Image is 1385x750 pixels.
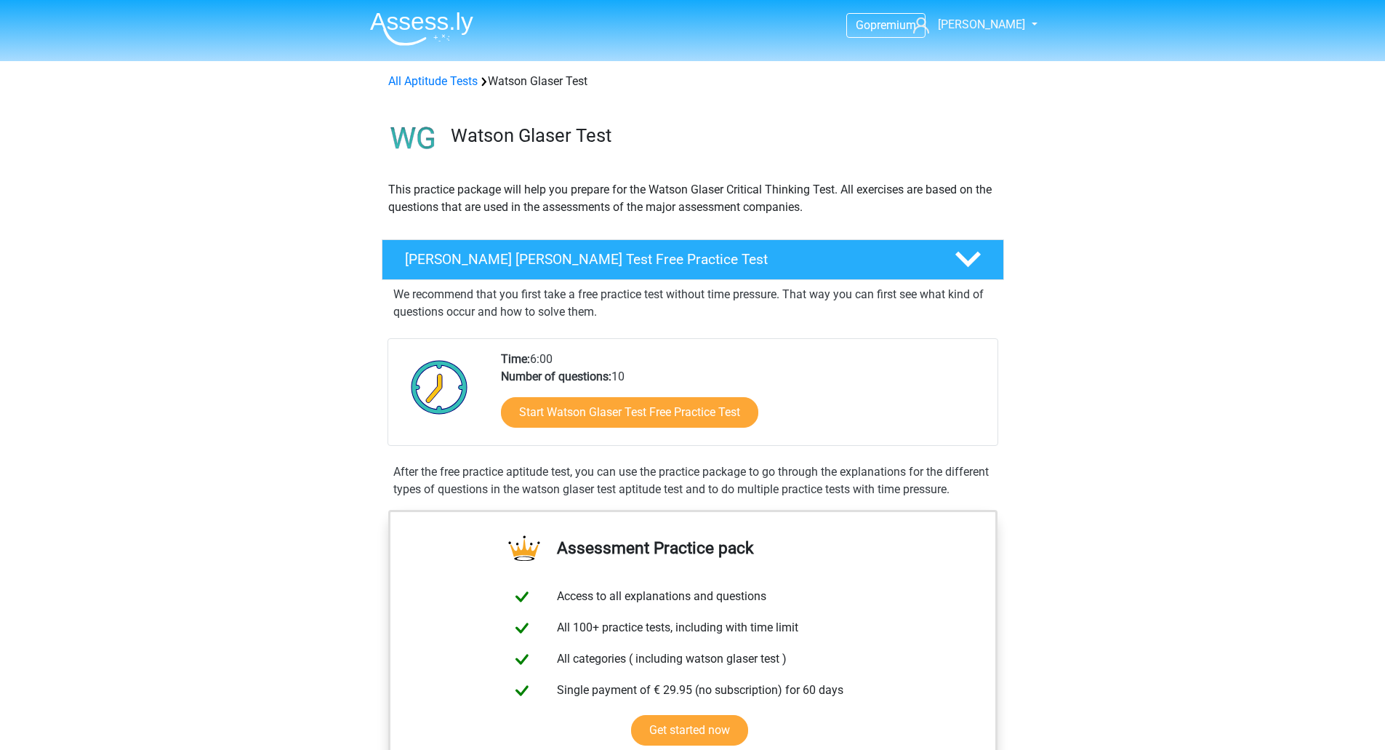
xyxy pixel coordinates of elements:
img: Clock [403,351,476,423]
a: Get started now [631,715,748,746]
span: premium [870,18,916,32]
p: We recommend that you first take a free practice test without time pressure. That way you can fir... [393,286,992,321]
a: [PERSON_NAME] [PERSON_NAME] Test Free Practice Test [376,239,1010,280]
div: After the free practice aptitude test, you can use the practice package to go through the explana... [388,463,998,498]
a: Gopremium [847,15,925,35]
b: Time: [501,352,530,366]
span: [PERSON_NAME] [938,17,1025,31]
div: 6:00 10 [490,351,997,445]
img: watson glaser test [382,108,444,169]
div: Watson Glaser Test [382,73,1003,90]
a: Start Watson Glaser Test Free Practice Test [501,397,758,428]
h3: Watson Glaser Test [451,124,992,147]
p: This practice package will help you prepare for the Watson Glaser Critical Thinking Test. All exe... [388,181,997,216]
a: [PERSON_NAME] [907,16,1027,33]
img: Assessly [370,12,473,46]
span: Go [856,18,870,32]
h4: [PERSON_NAME] [PERSON_NAME] Test Free Practice Test [405,251,931,268]
b: Number of questions: [501,370,611,383]
a: All Aptitude Tests [388,74,478,88]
